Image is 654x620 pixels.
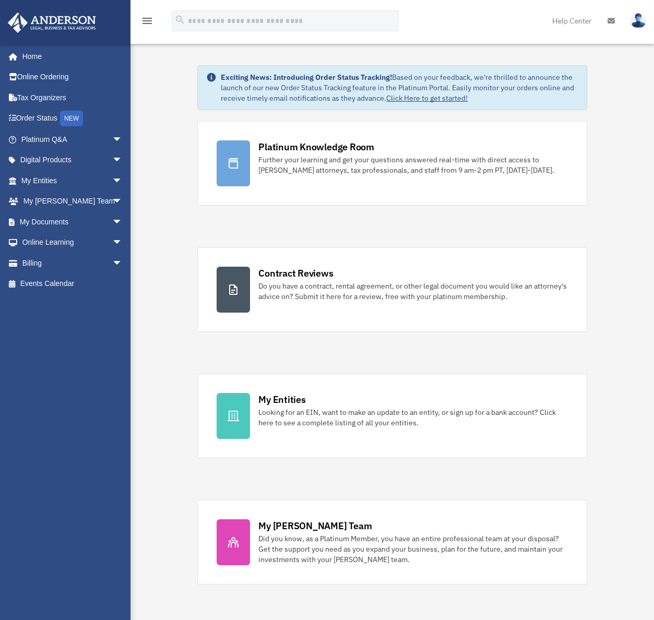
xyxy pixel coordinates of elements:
a: My Entities Looking for an EIN, want to make an update to an entity, or sign up for a bank accoun... [197,374,587,458]
div: Further your learning and get your questions answered real-time with direct access to [PERSON_NAM... [258,154,567,175]
a: Platinum Q&Aarrow_drop_down [7,129,138,150]
span: arrow_drop_down [112,191,133,212]
a: My [PERSON_NAME] Teamarrow_drop_down [7,191,138,212]
a: My Documentsarrow_drop_down [7,211,138,232]
div: Contract Reviews [258,267,333,280]
a: Billingarrow_drop_down [7,253,138,273]
a: Click Here to get started! [386,93,468,103]
span: arrow_drop_down [112,211,133,233]
div: Did you know, as a Platinum Member, you have an entire professional team at your disposal? Get th... [258,533,567,565]
a: Online Learningarrow_drop_down [7,232,138,253]
div: Platinum Knowledge Room [258,140,374,153]
div: Based on your feedback, we're thrilled to announce the launch of our new Order Status Tracking fe... [221,72,578,103]
a: Home [7,46,133,67]
img: Anderson Advisors Platinum Portal [5,13,99,33]
img: User Pic [631,13,646,28]
div: My [PERSON_NAME] Team [258,519,372,532]
span: arrow_drop_down [112,253,133,274]
strong: Exciting News: Introducing Order Status Tracking! [221,73,392,82]
a: Platinum Knowledge Room Further your learning and get your questions answered real-time with dire... [197,121,587,206]
div: NEW [60,111,83,126]
a: My Entitiesarrow_drop_down [7,170,138,191]
a: Events Calendar [7,273,138,294]
span: arrow_drop_down [112,170,133,192]
div: My Entities [258,393,305,406]
a: Tax Organizers [7,87,138,108]
i: search [174,14,186,26]
span: arrow_drop_down [112,232,133,254]
span: arrow_drop_down [112,150,133,171]
span: arrow_drop_down [112,129,133,150]
i: menu [141,15,153,27]
a: My [PERSON_NAME] Team Did you know, as a Platinum Member, you have an entire professional team at... [197,500,587,585]
a: Online Ordering [7,67,138,88]
a: menu [141,18,153,27]
div: Looking for an EIN, want to make an update to an entity, or sign up for a bank account? Click her... [258,407,567,428]
a: Order StatusNEW [7,108,138,129]
div: Do you have a contract, rental agreement, or other legal document you would like an attorney's ad... [258,281,567,302]
a: Digital Productsarrow_drop_down [7,150,138,171]
a: Contract Reviews Do you have a contract, rental agreement, or other legal document you would like... [197,247,587,332]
